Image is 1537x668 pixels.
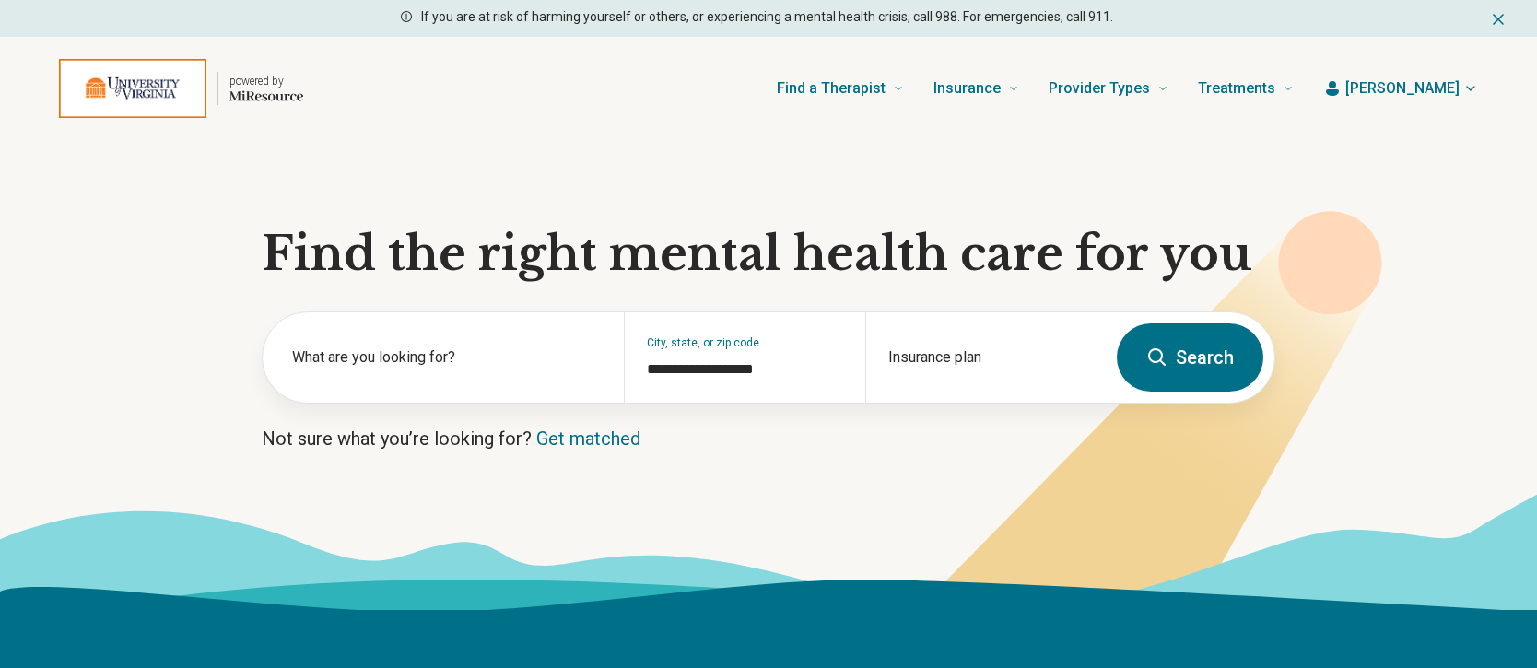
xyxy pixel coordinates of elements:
[229,74,303,88] p: powered by
[777,52,904,125] a: Find a Therapist
[1049,52,1168,125] a: Provider Types
[1323,77,1478,100] button: [PERSON_NAME]
[59,59,303,118] a: Home page
[933,52,1019,125] a: Insurance
[292,346,602,369] label: What are you looking for?
[777,76,886,101] span: Find a Therapist
[1117,323,1263,392] button: Search
[1345,77,1460,100] span: [PERSON_NAME]
[536,428,640,450] a: Get matched
[1198,52,1294,125] a: Treatments
[933,76,1001,101] span: Insurance
[1198,76,1275,101] span: Treatments
[421,7,1113,27] p: If you are at risk of harming yourself or others, or experiencing a mental health crisis, call 98...
[262,426,1275,451] p: Not sure what you’re looking for?
[1489,7,1508,29] button: Dismiss
[1049,76,1150,101] span: Provider Types
[262,227,1275,282] h1: Find the right mental health care for you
